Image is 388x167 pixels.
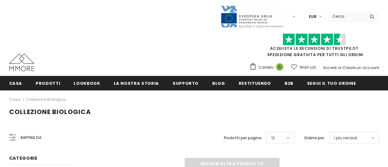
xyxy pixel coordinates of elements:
span: EUR [309,14,317,20]
a: Casa [9,96,20,103]
span: Collezione biologica [9,107,91,116]
a: Segui il tuo ordine [307,76,356,90]
a: B2B [285,76,293,90]
a: Blog [212,76,225,90]
span: Prodotti [36,80,60,86]
a: Creare un account [342,65,379,70]
span: Lookbook [74,80,100,86]
span: supporto [173,80,199,86]
span: Raffina da [21,134,41,141]
a: Wish List [291,62,316,73]
span: La nostra storia [114,80,159,86]
label: Prodotti per pagina [224,135,262,141]
a: supporto [173,76,199,90]
a: Carrello 0 [249,63,286,72]
span: 12 [271,135,275,141]
span: Restituendo [239,80,271,86]
a: La nostra storia [114,76,159,90]
a: Javni Razpis [220,14,284,19]
a: Accedi [323,65,337,70]
span: Wish List [299,64,316,71]
a: Collezione biologica [26,97,66,102]
a: Restituendo [239,76,271,90]
span: SPEDIZIONE GRATUITA PER TUTTI GLI ORDINI [249,36,379,57]
label: Ordina per [304,135,324,141]
input: Search Site [329,12,365,21]
span: Carrello [258,64,274,71]
a: Lookbook [74,76,100,90]
a: Casa [9,76,22,90]
span: Segui il tuo ordine [307,80,356,86]
a: Acquista le recensioni di TrustPilot [270,46,359,51]
a: Prodotti [36,76,60,90]
img: Casi MMORE [9,54,34,71]
span: Categorie [9,155,38,161]
span: B2B [285,80,293,86]
span: Casa [9,80,22,86]
span: or [338,65,342,70]
img: Fidati di Pilot Stars [283,33,346,46]
span: I più venduti [334,135,357,141]
span: Blog [212,80,225,86]
img: Javni Razpis [220,5,284,28]
span: 0 [276,63,283,71]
